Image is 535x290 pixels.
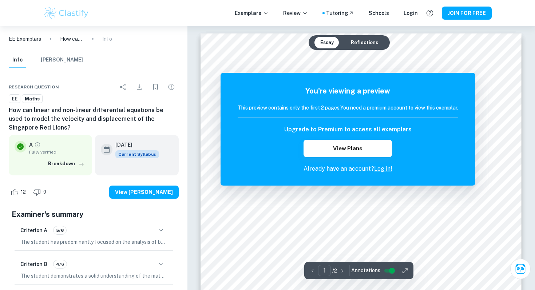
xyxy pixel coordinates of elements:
span: 0 [39,188,50,196]
img: Clastify logo [43,6,90,20]
h6: How can linear and non-linear differential equations be used to model the velocity and displaceme... [9,106,179,132]
span: 4/6 [53,261,67,267]
button: Reflections [345,37,384,48]
span: 12 [17,188,30,196]
span: EE [9,95,20,103]
h6: Upgrade to Premium to access all exemplars [284,125,412,134]
div: Report issue [164,80,179,94]
span: Maths [22,95,42,103]
p: Info [102,35,112,43]
h6: This preview contains only the first 2 pages. You need a premium account to view this exemplar. [238,104,458,112]
div: Dislike [31,186,50,198]
h5: Examiner's summary [12,209,176,220]
p: / 2 [332,267,337,275]
a: Tutoring [326,9,354,17]
button: [PERSON_NAME] [41,52,83,68]
a: Log in! [374,165,392,172]
a: EE [9,94,20,103]
p: The student demonstrates a solid understanding of the mathematics associated with the selected to... [20,272,167,280]
div: This exemplar is based on the current syllabus. Feel free to refer to it for inspiration/ideas wh... [115,150,159,158]
p: The student has predominantly focused on the analysis of both primary and secondary sources, effe... [20,238,167,246]
h6: Criterion A [20,226,47,234]
a: Maths [22,94,43,103]
button: View Plans [304,140,392,157]
p: A [29,141,33,149]
span: Fully verified [29,149,86,155]
span: Research question [9,84,59,90]
div: Share [116,80,131,94]
div: Like [9,186,30,198]
button: View [PERSON_NAME] [109,186,179,199]
div: Bookmark [148,80,163,94]
p: Already have an account? [238,164,458,173]
p: How can linear and non-linear differential equations be used to model the velocity and displaceme... [60,35,83,43]
h6: [DATE] [115,141,153,149]
div: Download [132,80,147,94]
a: Grade fully verified [34,142,41,148]
span: Annotations [351,267,380,274]
p: Exemplars [235,9,269,17]
p: Review [283,9,308,17]
h6: Criterion B [20,260,47,268]
a: Schools [369,9,389,17]
button: Info [9,52,26,68]
span: 5/6 [53,227,66,234]
span: Current Syllabus [115,150,159,158]
button: Help and Feedback [424,7,436,19]
button: Ask Clai [510,259,531,279]
a: EE Exemplars [9,35,41,43]
button: Essay [314,37,340,48]
a: Login [404,9,418,17]
button: JOIN FOR FREE [442,7,492,20]
button: Breakdown [46,158,86,169]
h5: You're viewing a preview [238,86,458,96]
